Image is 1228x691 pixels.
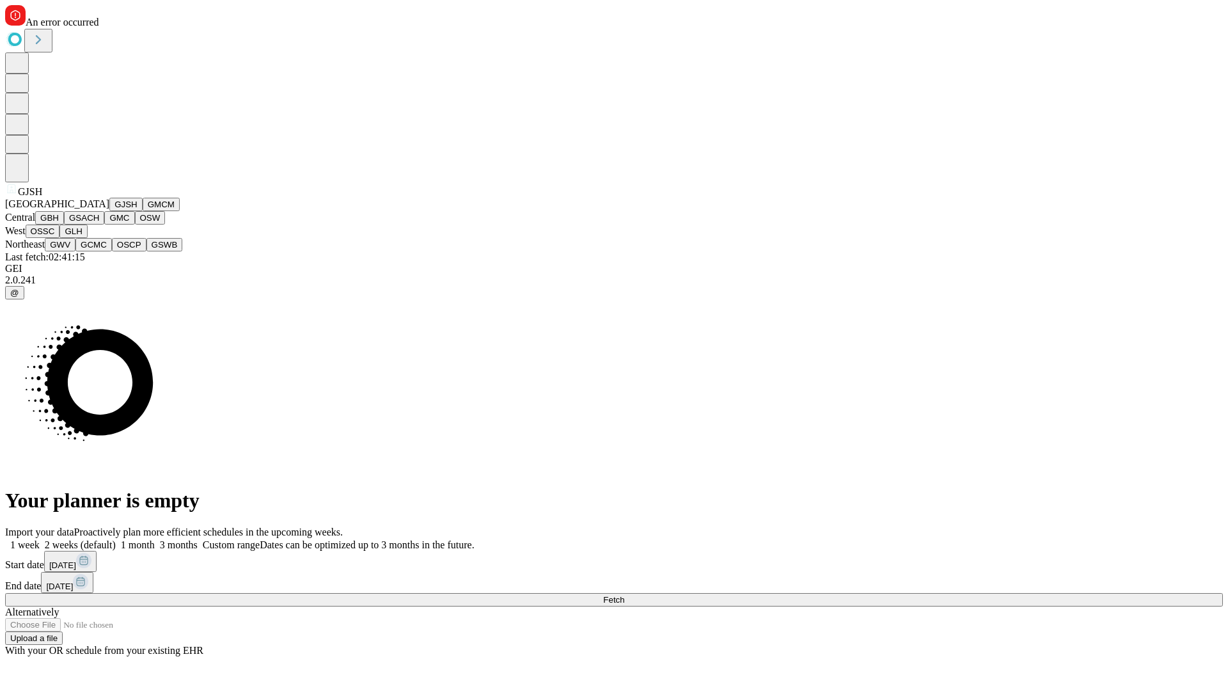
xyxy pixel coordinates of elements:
span: [DATE] [46,582,73,591]
span: 3 months [160,539,198,550]
div: Start date [5,551,1223,572]
span: Last fetch: 02:41:15 [5,251,85,262]
button: GLH [59,225,87,238]
div: 2.0.241 [5,274,1223,286]
button: GSWB [146,238,183,251]
span: Custom range [203,539,260,550]
button: OSCP [112,238,146,251]
h1: Your planner is empty [5,489,1223,512]
div: GEI [5,263,1223,274]
span: 1 month [121,539,155,550]
span: Dates can be optimized up to 3 months in the future. [260,539,474,550]
span: With your OR schedule from your existing EHR [5,645,203,656]
button: [DATE] [44,551,97,572]
span: An error occurred [26,17,99,28]
span: [GEOGRAPHIC_DATA] [5,198,109,209]
span: Import your data [5,527,74,537]
span: Northeast [5,239,45,250]
button: GMC [104,211,134,225]
span: @ [10,288,19,298]
button: GSACH [64,211,104,225]
span: [DATE] [49,560,76,570]
span: Alternatively [5,607,59,617]
button: [DATE] [41,572,93,593]
span: 1 week [10,539,40,550]
button: OSW [135,211,166,225]
button: OSSC [26,225,60,238]
button: Upload a file [5,631,63,645]
span: Fetch [603,595,624,605]
button: GWV [45,238,75,251]
button: GCMC [75,238,112,251]
button: Fetch [5,593,1223,607]
span: GJSH [18,186,42,197]
span: Central [5,212,35,223]
button: GJSH [109,198,143,211]
button: GMCM [143,198,180,211]
button: @ [5,286,24,299]
button: GBH [35,211,64,225]
span: Proactively plan more efficient schedules in the upcoming weeks. [74,527,343,537]
span: West [5,225,26,236]
div: End date [5,572,1223,593]
span: 2 weeks (default) [45,539,116,550]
